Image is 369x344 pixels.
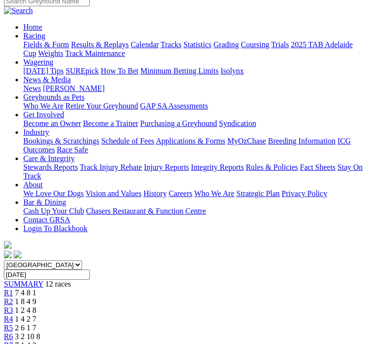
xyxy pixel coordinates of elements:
[23,154,75,163] a: Care & Integrity
[131,40,159,49] a: Calendar
[65,49,125,57] a: Track Maintenance
[15,306,36,314] span: 1 2 4 8
[268,137,335,145] a: Breeding Information
[241,40,269,49] a: Coursing
[4,315,13,323] a: R4
[23,189,365,198] div: About
[23,40,352,57] a: 2025 TAB Adelaide Cup
[23,163,365,181] div: Care & Integrity
[4,241,12,249] img: logo-grsa-white.png
[4,297,13,306] a: R2
[184,40,212,49] a: Statistics
[4,332,13,341] a: R6
[161,40,182,49] a: Tracks
[4,270,90,280] input: Select date
[23,67,365,75] div: Wagering
[227,137,266,145] a: MyOzChase
[23,58,53,66] a: Wagering
[83,119,138,127] a: Become a Trainer
[23,84,41,92] a: News
[282,189,327,198] a: Privacy Policy
[14,251,21,258] img: twitter.svg
[23,163,78,171] a: Stewards Reports
[236,189,280,198] a: Strategic Plan
[23,110,64,119] a: Get Involved
[45,280,71,288] span: 12 races
[214,40,239,49] a: Grading
[23,40,365,58] div: Racing
[194,189,235,198] a: Who We Are
[23,75,71,84] a: News & Media
[23,207,84,215] a: Cash Up Your Club
[57,145,88,154] a: Race Safe
[66,67,99,75] a: SUREpick
[4,280,43,288] a: SUMMARY
[15,315,36,323] span: 1 4 2 7
[23,224,87,233] a: Login To Blackbook
[4,6,33,15] img: Search
[191,163,244,171] a: Integrity Reports
[23,137,99,145] a: Bookings & Scratchings
[23,216,70,224] a: Contact GRSA
[220,67,244,75] a: Isolynx
[23,119,365,128] div: Get Involved
[23,23,42,31] a: Home
[23,189,84,198] a: We Love Our Dogs
[23,84,365,93] div: News & Media
[23,67,64,75] a: [DATE] Tips
[15,332,40,341] span: 3 2 10 8
[143,189,167,198] a: History
[271,40,289,49] a: Trials
[80,163,142,171] a: Track Injury Rebate
[23,93,84,101] a: Greyhounds as Pets
[15,297,36,306] span: 1 8 4 9
[23,102,365,110] div: Greyhounds as Pets
[101,137,154,145] a: Schedule of Fees
[140,102,208,110] a: GAP SA Assessments
[219,119,256,127] a: Syndication
[23,119,81,127] a: Become an Owner
[23,181,43,189] a: About
[23,207,365,216] div: Bar & Dining
[140,119,217,127] a: Purchasing a Greyhound
[140,67,218,75] a: Minimum Betting Limits
[23,137,365,154] div: Industry
[71,40,129,49] a: Results & Replays
[38,49,63,57] a: Weights
[246,163,298,171] a: Rules & Policies
[156,137,225,145] a: Applications & Forms
[15,289,36,297] span: 7 4 8 1
[23,40,69,49] a: Fields & Form
[4,251,12,258] img: facebook.svg
[23,32,45,40] a: Racing
[15,324,36,332] span: 2 6 1 7
[101,67,139,75] a: How To Bet
[23,102,64,110] a: Who We Are
[85,189,141,198] a: Vision and Values
[43,84,104,92] a: [PERSON_NAME]
[66,102,138,110] a: Retire Your Greyhound
[86,207,206,215] a: Chasers Restaurant & Function Centre
[23,198,66,206] a: Bar & Dining
[23,163,363,180] a: Stay On Track
[144,163,189,171] a: Injury Reports
[23,128,49,136] a: Industry
[4,289,13,297] a: R1
[300,163,335,171] a: Fact Sheets
[23,137,351,154] a: ICG Outcomes
[4,324,13,332] a: R5
[4,306,13,314] a: R3
[168,189,192,198] a: Careers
